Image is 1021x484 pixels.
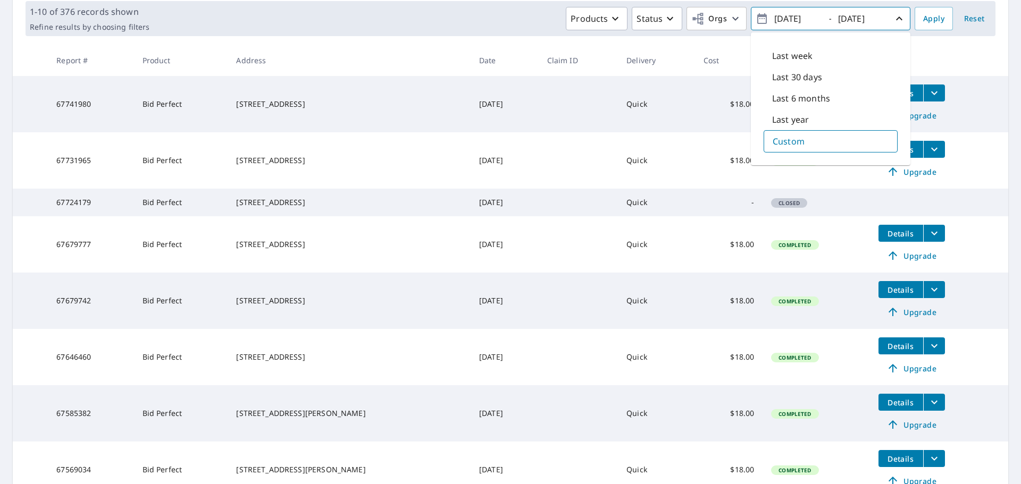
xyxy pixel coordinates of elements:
button: Reset [957,7,991,30]
td: $18.00 [695,273,763,329]
p: Last 30 days [772,71,822,83]
td: [DATE] [471,76,539,132]
span: Completed [772,466,817,474]
td: Bid Perfect [134,189,228,216]
a: Upgrade [878,360,945,377]
p: Status [637,12,663,25]
span: Completed [772,354,817,361]
div: [STREET_ADDRESS] [236,239,462,250]
div: [STREET_ADDRESS] [236,295,462,306]
button: filesDropdownBtn-67569034 [923,450,945,467]
div: [STREET_ADDRESS] [236,352,462,362]
button: filesDropdownBtn-67731965 [923,141,945,158]
th: Date [471,45,539,76]
th: Delivery [618,45,695,76]
p: Refine results by choosing filters [30,22,149,32]
td: 67724179 [48,189,133,216]
td: Quick [618,132,695,189]
button: detailsBtn-67646460 [878,337,923,354]
td: [DATE] [471,385,539,441]
span: Details [885,454,917,464]
span: Details [885,228,917,239]
span: Upgrade [885,249,939,262]
span: Details [885,397,917,407]
td: [DATE] [471,132,539,189]
button: filesDropdownBtn-67585382 [923,394,945,411]
a: Upgrade [878,303,945,320]
th: Address [228,45,471,76]
td: Bid Perfect [134,76,228,132]
button: - [751,7,910,30]
div: [STREET_ADDRESS][PERSON_NAME] [236,464,462,475]
button: filesDropdownBtn-67679777 [923,225,945,242]
span: Upgrade [885,362,939,375]
td: [DATE] [471,189,539,216]
span: Details [885,341,917,351]
input: yyyy/mm/dd [771,10,823,27]
td: 67731965 [48,132,133,189]
td: 67585382 [48,385,133,441]
button: filesDropdownBtn-67679742 [923,281,945,298]
th: Product [134,45,228,76]
span: Completed [772,241,817,249]
td: $18.00 [695,216,763,273]
span: Upgrade [885,418,939,431]
th: Report # [48,45,133,76]
button: filesDropdownBtn-67741980 [923,84,945,101]
td: 67741980 [48,76,133,132]
div: Custom [764,130,898,152]
span: Upgrade [885,165,939,178]
td: Quick [618,273,695,329]
td: [DATE] [471,216,539,273]
a: Upgrade [878,416,945,433]
td: 67646460 [48,329,133,385]
td: $18.00 [695,385,763,441]
td: Quick [618,216,695,273]
button: detailsBtn-67569034 [878,450,923,467]
div: [STREET_ADDRESS] [236,197,462,208]
td: $18.00 [695,132,763,189]
td: Quick [618,189,695,216]
div: Last week [764,45,898,66]
td: Quick [618,76,695,132]
td: Quick [618,329,695,385]
a: Upgrade [878,247,945,264]
td: Bid Perfect [134,273,228,329]
button: Products [566,7,627,30]
td: Quick [618,385,695,441]
td: [DATE] [471,273,539,329]
span: Details [885,285,917,295]
div: [STREET_ADDRESS][PERSON_NAME] [236,408,462,419]
div: [STREET_ADDRESS] [236,99,462,109]
span: Closed [772,199,806,207]
button: detailsBtn-67679777 [878,225,923,242]
td: Bid Perfect [134,216,228,273]
td: [DATE] [471,329,539,385]
span: Orgs [691,12,727,26]
p: Custom [773,135,805,148]
span: Upgrade [885,305,939,318]
button: detailsBtn-67585382 [878,394,923,411]
td: Bid Perfect [134,132,228,189]
p: Last week [772,49,813,62]
button: filesDropdownBtn-67646460 [923,337,945,354]
span: Completed [772,298,817,305]
td: 67679777 [48,216,133,273]
div: [STREET_ADDRESS] [236,155,462,166]
button: Status [632,7,682,30]
td: Bid Perfect [134,385,228,441]
button: detailsBtn-67679742 [878,281,923,298]
div: Last 6 months [764,88,898,109]
a: Upgrade [878,107,945,124]
p: Last year [772,113,809,126]
p: Last 6 months [772,92,830,105]
span: - [756,10,906,28]
p: Products [571,12,608,25]
td: 67679742 [48,273,133,329]
a: Upgrade [878,163,945,180]
th: Cost [695,45,763,76]
span: Reset [961,12,987,26]
td: $18.00 [695,76,763,132]
td: $18.00 [695,329,763,385]
span: Apply [923,12,944,26]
